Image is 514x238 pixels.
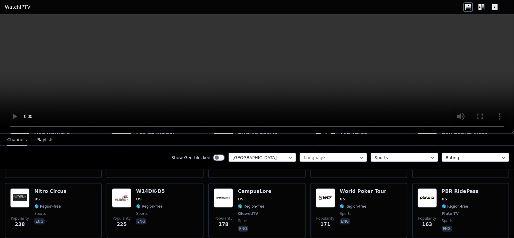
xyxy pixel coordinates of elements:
[442,197,447,202] span: US
[340,204,366,209] span: 🌎 Region-free
[7,134,27,146] button: Channels
[340,197,345,202] span: US
[418,216,436,221] span: Popularity
[5,4,30,11] a: WatchIPTV
[15,221,25,228] span: 238
[320,221,330,228] span: 171
[238,197,243,202] span: US
[238,211,258,216] span: GlewedTV
[442,226,452,232] p: eng
[117,221,126,228] span: 225
[34,218,45,224] p: eng
[238,218,249,223] span: sports
[136,204,163,209] span: 🌎 Region-free
[442,204,468,209] span: 🌎 Region-free
[11,216,29,221] span: Popularity
[238,204,264,209] span: 🌎 Region-free
[36,134,54,146] button: Playlists
[316,188,335,208] img: World Poker Tour
[238,226,248,232] p: eng
[136,218,146,224] p: eng
[112,188,131,208] img: W14DK-D5
[418,188,437,208] img: PBR RidePass
[136,188,165,194] h6: W14DK-D5
[316,216,335,221] span: Popularity
[34,204,61,209] span: 🌎 Region-free
[171,155,210,161] label: Show Geo-blocked
[442,218,453,223] span: sports
[442,211,459,216] span: Pluto TV
[219,221,229,228] span: 178
[340,211,351,216] span: sports
[214,188,233,208] img: CampusLore
[34,188,67,194] h6: Nitro Circus
[136,197,142,202] span: US
[422,221,432,228] span: 163
[340,188,387,194] h6: World Poker Tour
[34,211,46,216] span: sports
[214,216,232,221] span: Popularity
[113,216,131,221] span: Popularity
[136,211,148,216] span: sports
[34,197,40,202] span: US
[442,188,479,194] h6: PBR RidePass
[238,188,272,194] h6: CampusLore
[10,188,30,208] img: Nitro Circus
[340,218,350,224] p: eng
